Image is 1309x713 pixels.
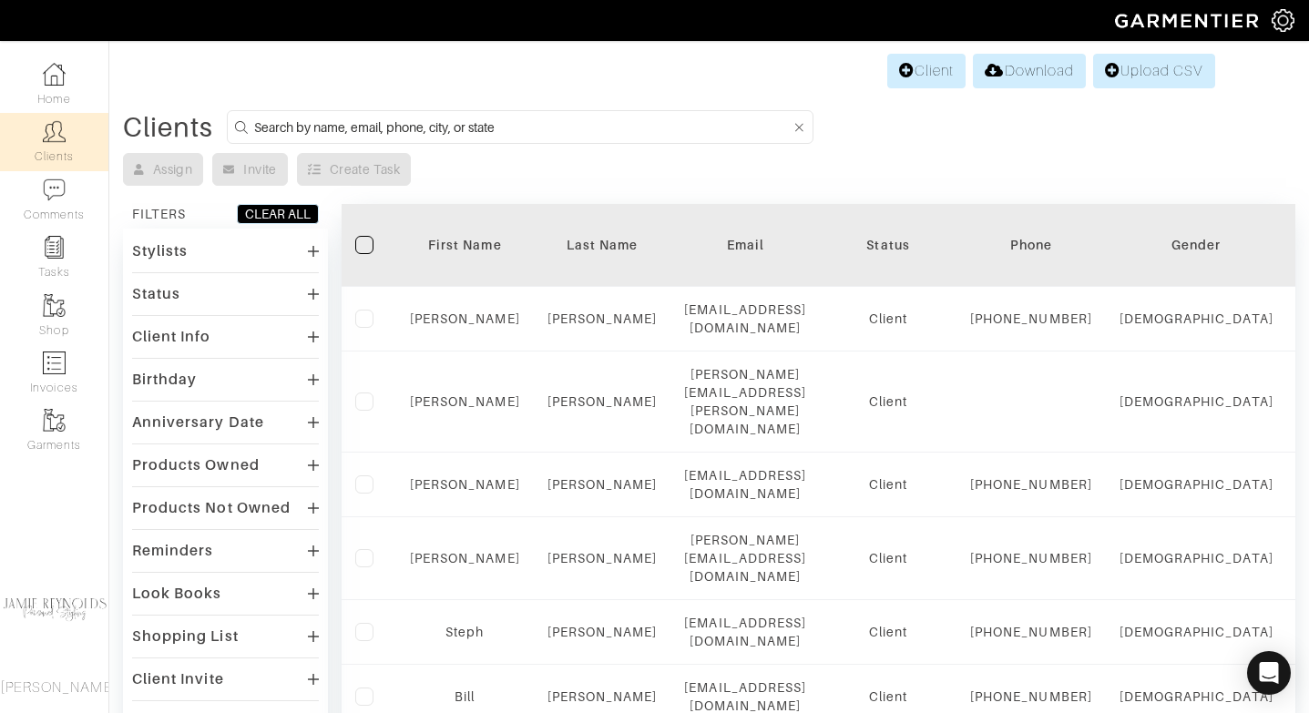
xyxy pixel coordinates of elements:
[132,456,260,474] div: Products Owned
[1106,5,1272,36] img: garmentier-logo-header-white-b43fb05a5012e4ada735d5af1a66efaba907eab6374d6393d1fbf88cb4ef424d.png
[132,328,211,346] div: Client Info
[1120,623,1273,641] div: [DEMOGRAPHIC_DATA]
[684,365,806,438] div: [PERSON_NAME][EMAIL_ADDRESS][PERSON_NAME][DOMAIN_NAME]
[833,310,943,328] div: Client
[132,242,188,260] div: Stylists
[237,204,319,224] button: CLEAR ALL
[547,394,658,409] a: [PERSON_NAME]
[547,689,658,704] a: [PERSON_NAME]
[820,204,956,287] th: Toggle SortBy
[833,688,943,706] div: Client
[547,311,658,326] a: [PERSON_NAME]
[684,300,806,337] div: [EMAIL_ADDRESS][DOMAIN_NAME]
[970,310,1092,328] div: [PHONE_NUMBER]
[833,549,943,567] div: Client
[1120,392,1273,411] div: [DEMOGRAPHIC_DATA]
[684,614,806,650] div: [EMAIL_ADDRESS][DOMAIN_NAME]
[455,689,475,704] a: Bill
[970,623,1092,641] div: [PHONE_NUMBER]
[132,542,213,560] div: Reminders
[970,549,1092,567] div: [PHONE_NUMBER]
[547,477,658,492] a: [PERSON_NAME]
[410,394,520,409] a: [PERSON_NAME]
[1247,651,1291,695] div: Open Intercom Messenger
[833,623,943,641] div: Client
[43,178,66,201] img: comment-icon-a0a6a9ef722e966f86d9cbdc48e553b5cf19dbc54f86b18d962a5391bc8f6eb6.png
[970,475,1092,494] div: [PHONE_NUMBER]
[410,236,520,254] div: First Name
[547,625,658,639] a: [PERSON_NAME]
[410,477,520,492] a: [PERSON_NAME]
[547,551,658,565] a: [PERSON_NAME]
[43,409,66,432] img: garments-icon-b7da505a4dc4fd61783c78ac3ca0ef83fa9d6f193b1c9dc38574b1d14d53ca28.png
[833,475,943,494] div: Client
[684,531,806,586] div: [PERSON_NAME][EMAIL_ADDRESS][DOMAIN_NAME]
[132,371,197,389] div: Birthday
[132,205,186,223] div: FILTERS
[1120,688,1273,706] div: [DEMOGRAPHIC_DATA]
[132,670,224,688] div: Client Invite
[43,236,66,259] img: reminder-icon-8004d30b9f0a5d33ae49ab947aed9ed385cf756f9e5892f1edd6e32f2345188e.png
[1120,549,1273,567] div: [DEMOGRAPHIC_DATA]
[970,236,1092,254] div: Phone
[547,236,658,254] div: Last Name
[445,625,484,639] a: Steph
[43,120,66,143] img: clients-icon-6bae9207a08558b7cb47a8932f037763ab4055f8c8b6bfacd5dc20c3e0201464.png
[970,688,1092,706] div: [PHONE_NUMBER]
[132,413,264,432] div: Anniversary Date
[410,551,520,565] a: [PERSON_NAME]
[132,585,222,603] div: Look Books
[123,118,213,137] div: Clients
[396,204,534,287] th: Toggle SortBy
[1120,475,1273,494] div: [DEMOGRAPHIC_DATA]
[254,116,791,138] input: Search by name, email, phone, city, or state
[534,204,671,287] th: Toggle SortBy
[132,627,239,646] div: Shopping List
[684,236,806,254] div: Email
[1106,204,1287,287] th: Toggle SortBy
[43,294,66,317] img: garments-icon-b7da505a4dc4fd61783c78ac3ca0ef83fa9d6f193b1c9dc38574b1d14d53ca28.png
[410,311,520,326] a: [PERSON_NAME]
[132,499,291,517] div: Products Not Owned
[1272,9,1294,32] img: gear-icon-white-bd11855cb880d31180b6d7d6211b90ccbf57a29d726f0c71d8c61bd08dd39cc2.png
[245,205,311,223] div: CLEAR ALL
[684,466,806,503] div: [EMAIL_ADDRESS][DOMAIN_NAME]
[1120,310,1273,328] div: [DEMOGRAPHIC_DATA]
[1093,54,1215,88] a: Upload CSV
[833,236,943,254] div: Status
[833,392,943,411] div: Client
[43,63,66,86] img: dashboard-icon-dbcd8f5a0b271acd01030246c82b418ddd0df26cd7fceb0bd07c9910d44c42f6.png
[132,285,180,303] div: Status
[43,351,66,374] img: orders-icon-0abe47150d42831381b5fb84f609e132dff9fe21cb692f30cb5eec754e2cba89.png
[973,54,1085,88] a: Download
[887,54,966,88] a: Client
[1120,236,1273,254] div: Gender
